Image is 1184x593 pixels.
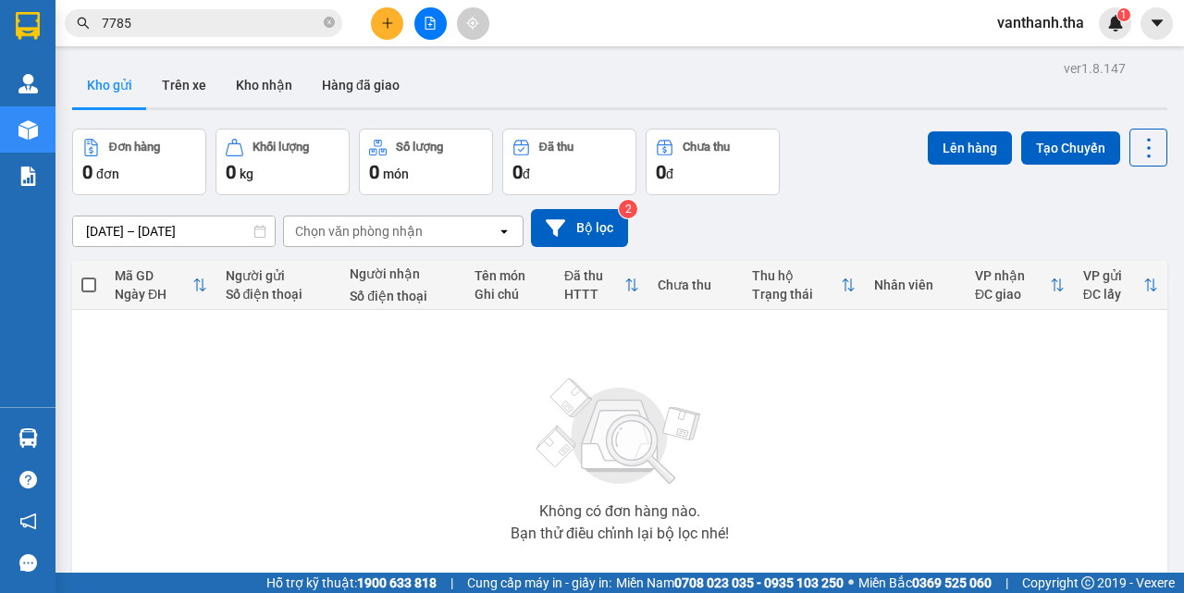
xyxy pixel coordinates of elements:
[221,63,307,107] button: Kho nhận
[109,141,160,154] div: Đơn hàng
[531,209,628,247] button: Bộ lọc
[527,367,712,497] img: svg+xml;base64,PHN2ZyBjbGFzcz0ibGlzdC1wbHVnX19zdmciIHhtbG5zPSJodHRwOi8vd3d3LnczLm9yZy8yMDAwL3N2Zy...
[928,131,1012,165] button: Lên hàng
[752,287,841,302] div: Trạng thái
[1021,131,1120,165] button: Tạo Chuyến
[1120,8,1127,21] span: 1
[674,575,844,590] strong: 0708 023 035 - 0935 103 250
[72,63,147,107] button: Kho gửi
[1117,8,1130,21] sup: 1
[975,287,1050,302] div: ĐC giao
[564,268,624,283] div: Đã thu
[966,261,1074,310] th: Toggle SortBy
[105,261,216,310] th: Toggle SortBy
[511,526,729,541] div: Bạn thử điều chỉnh lại bộ lọc nhé!
[539,141,573,154] div: Đã thu
[555,261,648,310] th: Toggle SortBy
[646,129,780,195] button: Chưa thu0đ
[226,268,332,283] div: Người gửi
[115,268,192,283] div: Mã GD
[357,575,437,590] strong: 1900 633 818
[359,129,493,195] button: Số lượng0món
[18,74,38,93] img: warehouse-icon
[19,513,37,530] span: notification
[115,287,192,302] div: Ngày ĐH
[383,167,409,181] span: món
[350,289,456,303] div: Số điện thoại
[266,573,437,593] span: Hỗ trợ kỹ thuật:
[414,7,447,40] button: file-add
[475,268,546,283] div: Tên món
[295,222,423,241] div: Chọn văn phòng nhận
[539,504,700,519] div: Không có đơn hàng nào.
[450,573,453,593] span: |
[18,167,38,186] img: solution-icon
[82,161,92,183] span: 0
[73,216,275,246] input: Select a date range.
[1141,7,1173,40] button: caret-down
[743,261,865,310] th: Toggle SortBy
[77,17,90,30] span: search
[324,17,335,28] span: close-circle
[1107,15,1124,31] img: icon-new-feature
[19,471,37,488] span: question-circle
[96,167,119,181] span: đơn
[475,287,546,302] div: Ghi chú
[619,200,637,218] sup: 2
[912,575,992,590] strong: 0369 525 060
[683,141,730,154] div: Chưa thu
[19,554,37,572] span: message
[226,161,236,183] span: 0
[982,11,1099,34] span: vanthanh.tha
[1064,58,1126,79] div: ver 1.8.147
[512,161,523,183] span: 0
[874,278,956,292] div: Nhân viên
[18,428,38,448] img: warehouse-icon
[18,120,38,140] img: warehouse-icon
[858,573,992,593] span: Miền Bắc
[502,129,636,195] button: Đã thu0đ
[226,287,332,302] div: Số điện thoại
[466,17,479,30] span: aim
[369,161,379,183] span: 0
[1083,268,1143,283] div: VP gửi
[1005,573,1008,593] span: |
[497,224,512,239] svg: open
[752,268,841,283] div: Thu hộ
[848,579,854,587] span: ⚪️
[396,141,443,154] div: Số lượng
[102,13,320,33] input: Tìm tên, số ĐT hoặc mã đơn
[240,167,253,181] span: kg
[1083,287,1143,302] div: ĐC lấy
[350,266,456,281] div: Người nhận
[564,287,624,302] div: HTTT
[307,63,414,107] button: Hàng đã giao
[666,167,673,181] span: đ
[658,278,733,292] div: Chưa thu
[523,167,530,181] span: đ
[656,161,666,183] span: 0
[424,17,437,30] span: file-add
[324,15,335,32] span: close-circle
[467,573,611,593] span: Cung cấp máy in - giấy in:
[253,141,309,154] div: Khối lượng
[1081,576,1094,589] span: copyright
[1074,261,1167,310] th: Toggle SortBy
[975,268,1050,283] div: VP nhận
[72,129,206,195] button: Đơn hàng0đơn
[16,12,40,40] img: logo-vxr
[1149,15,1165,31] span: caret-down
[381,17,394,30] span: plus
[616,573,844,593] span: Miền Nam
[371,7,403,40] button: plus
[147,63,221,107] button: Trên xe
[457,7,489,40] button: aim
[216,129,350,195] button: Khối lượng0kg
